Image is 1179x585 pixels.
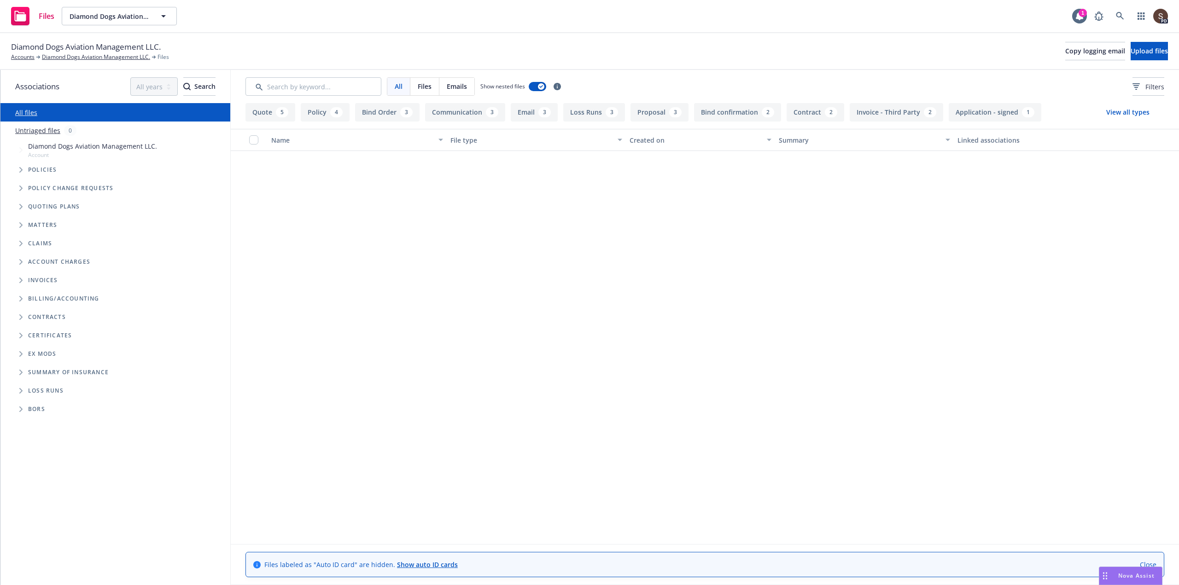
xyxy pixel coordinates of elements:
[949,103,1041,122] button: Application - signed
[301,103,350,122] button: Policy
[28,151,157,159] span: Account
[450,135,612,145] div: File type
[276,107,288,117] div: 5
[779,135,940,145] div: Summary
[1091,103,1164,122] button: View all types
[626,129,775,151] button: Created on
[245,77,381,96] input: Search by keyword...
[924,107,936,117] div: 2
[271,135,433,145] div: Name
[28,204,80,209] span: Quoting plans
[1131,42,1168,60] button: Upload files
[0,290,230,418] div: Folder Tree Example
[1132,77,1164,96] button: Filters
[606,107,618,117] div: 3
[1065,42,1125,60] button: Copy logging email
[28,259,90,265] span: Account charges
[775,129,954,151] button: Summary
[28,241,52,246] span: Claims
[245,103,295,122] button: Quote
[28,185,113,191] span: Policy change requests
[400,107,413,117] div: 3
[28,296,99,301] span: Billing/Accounting
[62,7,177,25] button: Diamond Dogs Aviation Management LLC.
[1131,46,1168,55] span: Upload files
[957,135,1129,145] div: Linked associations
[355,103,420,122] button: Bind Order
[15,81,59,93] span: Associations
[1132,82,1164,92] span: Filters
[1118,572,1155,579] span: Nova Assist
[11,53,35,61] a: Accounts
[397,560,458,569] a: Show auto ID cards
[1099,567,1162,585] button: Nova Assist
[1145,82,1164,92] span: Filters
[850,103,943,122] button: Invoice - Third Party
[28,141,157,151] span: Diamond Dogs Aviation Management LLC.
[954,129,1133,151] button: Linked associations
[669,107,682,117] div: 3
[1065,46,1125,55] span: Copy logging email
[0,139,230,290] div: Tree Example
[447,129,626,151] button: File type
[480,82,525,90] span: Show nested files
[264,560,458,569] span: Files labeled as "Auto ID card" are hidden.
[183,78,216,95] div: Search
[183,77,216,96] button: SearchSearch
[28,333,72,338] span: Certificates
[7,3,58,29] a: Files
[15,108,37,117] a: All files
[28,370,109,375] span: Summary of insurance
[1140,560,1156,569] a: Close
[158,53,169,61] span: Files
[787,103,844,122] button: Contract
[330,107,343,117] div: 4
[28,278,58,283] span: Invoices
[1153,9,1168,23] img: photo
[1111,7,1129,25] a: Search
[39,12,54,20] span: Files
[630,135,761,145] div: Created on
[28,314,66,320] span: Contracts
[511,103,558,122] button: Email
[28,406,45,412] span: BORs
[70,12,149,21] span: Diamond Dogs Aviation Management LLC.
[11,41,161,53] span: Diamond Dogs Aviation Management LLC.
[825,107,837,117] div: 2
[694,103,781,122] button: Bind confirmation
[42,53,150,61] a: Diamond Dogs Aviation Management LLC.
[395,81,403,91] span: All
[425,103,505,122] button: Communication
[1099,567,1111,585] div: Drag to move
[762,107,774,117] div: 2
[1079,9,1087,17] div: 1
[1132,7,1150,25] a: Switch app
[418,81,432,91] span: Files
[28,222,57,228] span: Matters
[28,388,64,394] span: Loss Runs
[28,351,56,357] span: Ex Mods
[64,125,76,136] div: 0
[28,167,57,173] span: Policies
[183,83,191,90] svg: Search
[486,107,498,117] div: 3
[630,103,689,122] button: Proposal
[249,135,258,145] input: Select all
[563,103,625,122] button: Loss Runs
[15,126,60,135] a: Untriaged files
[447,81,467,91] span: Emails
[1022,107,1034,117] div: 1
[268,129,447,151] button: Name
[1090,7,1108,25] a: Report a Bug
[538,107,551,117] div: 3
